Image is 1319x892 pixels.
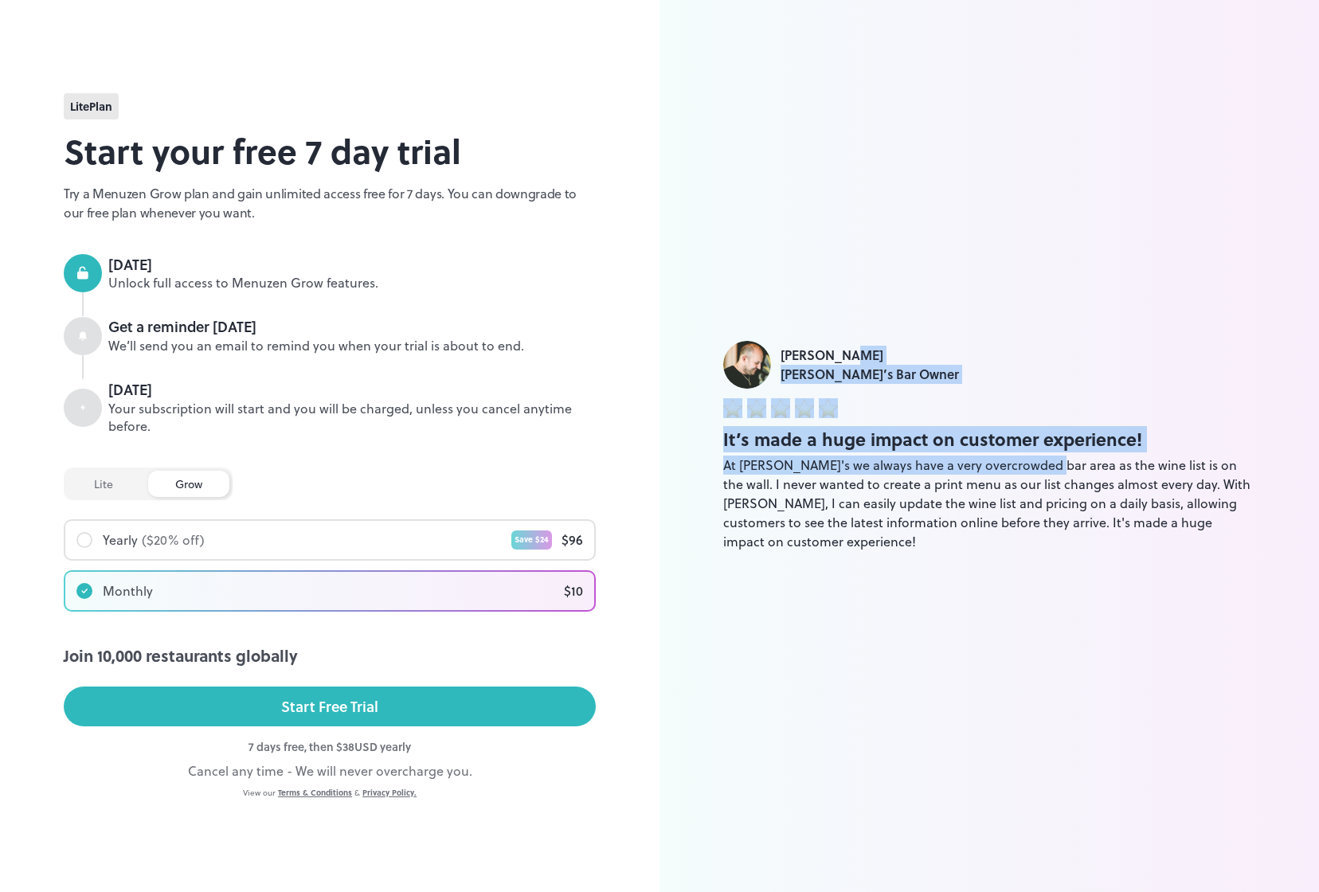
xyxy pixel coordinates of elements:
[819,398,838,417] img: star
[64,761,596,780] div: Cancel any time - We will never overcharge you.
[103,581,153,601] div: Monthly
[108,316,596,337] div: Get a reminder [DATE]
[103,530,138,550] div: Yearly
[562,530,583,550] div: $ 96
[64,687,596,726] button: Start Free Trial
[362,787,417,798] a: Privacy Policy.
[795,398,814,417] img: star
[278,787,352,798] a: Terms & Conditions
[511,530,552,550] div: Save $ 24
[64,644,596,667] div: Join 10,000 restaurants globally
[148,471,229,497] div: grow
[723,398,742,417] img: star
[142,530,205,550] div: ($ 20 % off)
[108,400,596,436] div: Your subscription will start and you will be charged, unless you cancel anytime before.
[64,126,596,176] h2: Start your free 7 day trial
[64,787,596,799] div: View our &
[64,184,596,222] p: Try a Menuzen Grow plan and gain unlimited access free for 7 days. You can downgrade to our free ...
[108,379,596,400] div: [DATE]
[64,738,596,755] div: 7 days free, then $ 38 USD yearly
[108,254,596,275] div: [DATE]
[67,471,140,497] div: lite
[108,337,596,355] div: We’ll send you an email to remind you when your trial is about to end.
[108,274,596,292] div: Unlock full access to Menuzen Grow features.
[723,456,1255,551] div: At [PERSON_NAME]'s we always have a very overcrowded bar area as the wine list is on the wall. I ...
[564,581,583,601] div: $ 10
[70,98,112,115] span: lite Plan
[281,694,378,718] div: Start Free Trial
[747,398,766,417] img: star
[723,426,1255,452] div: It’s made a huge impact on customer experience!
[781,346,959,365] div: [PERSON_NAME]
[771,398,790,417] img: star
[781,365,959,384] div: [PERSON_NAME]’s Bar Owner
[723,341,771,389] img: Luke Foyle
